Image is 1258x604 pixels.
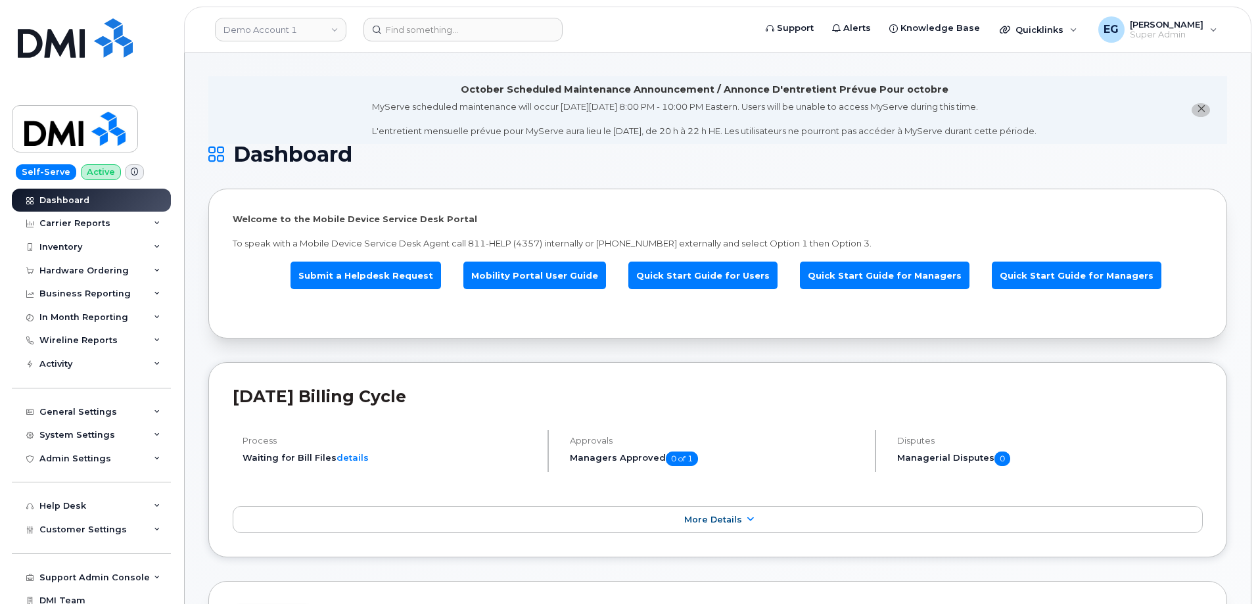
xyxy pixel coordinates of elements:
[243,452,536,464] li: Waiting for Bill Files
[800,262,969,290] a: Quick Start Guide for Managers
[570,436,864,446] h4: Approvals
[570,452,864,466] h5: Managers Approved
[337,452,369,463] a: details
[1192,103,1210,117] button: close notification
[243,436,536,446] h4: Process
[233,386,1203,406] h2: [DATE] Billing Cycle
[628,262,778,290] a: Quick Start Guide for Users
[463,262,606,290] a: Mobility Portal User Guide
[684,515,742,524] span: More Details
[461,83,948,97] div: October Scheduled Maintenance Announcement / Annonce D'entretient Prévue Pour octobre
[992,262,1161,290] a: Quick Start Guide for Managers
[233,237,1203,250] p: To speak with a Mobile Device Service Desk Agent call 811-HELP (4357) internally or [PHONE_NUMBER...
[666,452,698,466] span: 0 of 1
[372,101,1037,137] div: MyServe scheduled maintenance will occur [DATE][DATE] 8:00 PM - 10:00 PM Eastern. Users will be u...
[233,213,1203,225] p: Welcome to the Mobile Device Service Desk Portal
[994,452,1010,466] span: 0
[233,145,352,164] span: Dashboard
[291,262,441,290] a: Submit a Helpdesk Request
[897,452,1203,466] h5: Managerial Disputes
[897,436,1203,446] h4: Disputes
